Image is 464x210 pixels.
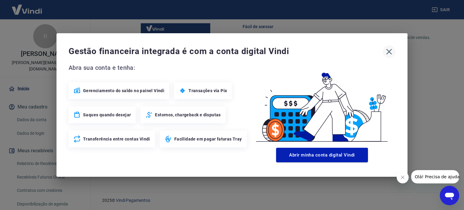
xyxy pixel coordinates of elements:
[440,186,459,205] iframe: Botão para abrir a janela de mensagens
[276,148,368,162] button: Abrir minha conta digital Vindi
[83,136,150,142] span: Transferência entre contas Vindi
[155,112,221,118] span: Estornos, chargeback e disputas
[4,4,51,9] span: Olá! Precisa de ajuda?
[83,88,164,94] span: Gerenciamento do saldo no painel Vindi
[69,63,249,73] span: Abra sua conta e tenha:
[188,88,227,94] span: Transações via Pix
[83,112,131,118] span: Saques quando desejar
[174,136,242,142] span: Facilidade em pagar faturas Tray
[69,45,383,57] span: Gestão financeira integrada é com a conta digital Vindi
[397,171,409,183] iframe: Fechar mensagem
[249,63,395,145] img: Good Billing
[411,170,459,183] iframe: Mensagem da empresa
